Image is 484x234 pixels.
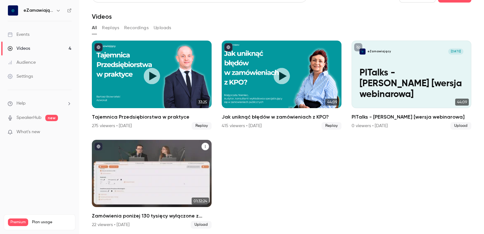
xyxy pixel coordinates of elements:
[8,31,29,38] div: Events
[154,23,171,33] button: Uploads
[8,100,72,107] li: help-dropdown-opener
[354,43,362,51] button: unpublished
[92,23,97,33] button: All
[352,41,471,130] a: PITalks - Małgorzata Niemiec [wersja webinarowa]eZamawiający[DATE]PITalks - [PERSON_NAME] [wersja...
[222,123,262,129] div: 415 viewers • [DATE]
[455,99,469,106] span: 44:09
[92,41,471,229] ul: Videos
[102,23,119,33] button: Replays
[92,140,212,229] li: Zamówienia poniżej 130 tysięcy wyłączone z ustawy PZP- krok po kroku
[322,122,341,130] span: Replay
[94,142,103,151] button: published
[224,43,232,51] button: published
[222,41,341,130] a: 44:09Jak uniknąć błędów w zamówieniach z KPO?415 viewers • [DATE]Replay
[16,100,26,107] span: Help
[450,122,471,130] span: Upload
[352,123,388,129] div: 0 viewers • [DATE]
[92,222,130,228] div: 22 viewers • [DATE]
[367,49,391,54] p: eZamawiający
[222,41,341,130] li: Jak uniknąć błędów w zamówieniach z KPO?
[16,114,41,121] a: SpeakerHub
[92,41,212,130] a: 33:25Tajemnica Przedsiębiorstwa w praktyce275 viewers • [DATE]Replay
[94,43,103,51] button: published
[192,198,209,205] span: 01:32:24
[196,99,209,106] span: 33:25
[92,113,212,121] h2: Tajemnica Przedsiębiorstwa w praktyce
[23,7,53,14] h6: eZamawiający
[124,23,149,33] button: Recordings
[8,59,36,66] div: Audience
[92,212,212,220] h2: Zamówienia poniżej 130 tysięcy wyłączone z ustawy PZP- krok po kroku
[92,140,212,229] a: 01:32:24Zamówienia poniżej 130 tysięcy wyłączone z ustawy PZP- krok po kroku22 viewers • [DATE]Up...
[222,113,341,121] h2: Jak uniknąć błędów w zamówieniach z KPO?
[448,49,463,55] span: [DATE]
[192,122,212,130] span: Replay
[64,129,72,135] iframe: Noticeable Trigger
[360,49,366,55] img: PITalks - Małgorzata Niemiec [wersja webinarowa]
[92,13,112,20] h1: Videos
[352,113,471,121] h2: PITalks - [PERSON_NAME] [wersja webinarowa]
[325,99,339,106] span: 44:09
[32,220,71,225] span: Plan usage
[45,115,58,121] span: new
[8,218,28,226] span: Premium
[92,123,132,129] div: 275 viewers • [DATE]
[191,221,212,229] span: Upload
[92,41,212,130] li: Tajemnica Przedsiębiorstwa w praktyce
[352,41,471,130] li: PITalks - Małgorzata Niemiec [wersja webinarowa]
[360,68,463,100] p: PITalks - [PERSON_NAME] [wersja webinarowa]
[8,73,33,80] div: Settings
[8,5,18,16] img: eZamawiający
[16,129,40,135] span: What's new
[8,45,30,52] div: Videos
